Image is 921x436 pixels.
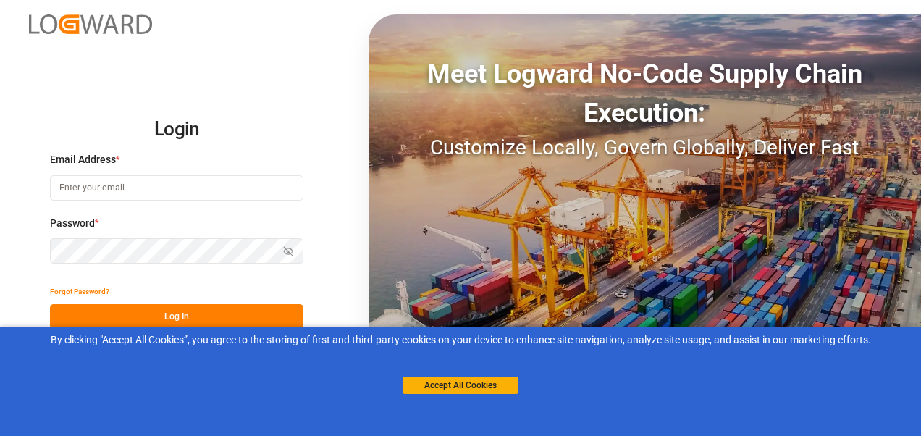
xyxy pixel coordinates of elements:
div: Meet Logward No-Code Supply Chain Execution: [369,54,921,133]
div: By clicking "Accept All Cookies”, you agree to the storing of first and third-party cookies on yo... [10,332,911,348]
span: Password [50,216,95,231]
img: Logward_new_orange.png [29,14,152,34]
h2: Login [50,106,303,153]
input: Enter your email [50,175,303,201]
button: Forgot Password? [50,279,109,304]
div: Customize Locally, Govern Globally, Deliver Fast [369,133,921,163]
span: Email Address [50,152,116,167]
button: Log In [50,304,303,330]
button: Accept All Cookies [403,377,518,394]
